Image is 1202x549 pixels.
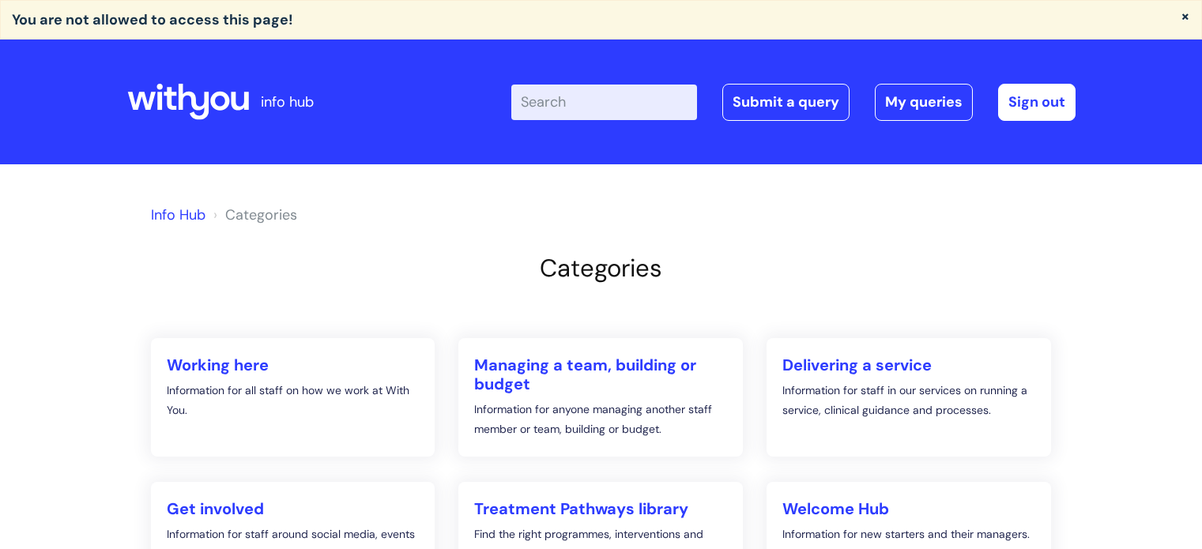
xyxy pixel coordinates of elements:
[167,381,420,420] p: Information for all staff on how we work at With You.
[875,84,973,120] a: My queries
[998,84,1076,120] a: Sign out
[1181,9,1190,23] button: ×
[474,400,727,439] p: Information for anyone managing another staff member or team, building or budget.
[782,525,1035,544] p: Information for new starters and their managers.
[151,254,1052,283] h2: Categories
[782,355,1035,374] h2: Delivering a service
[511,84,1076,120] div: | -
[511,85,697,119] input: Search
[722,84,850,120] a: Submit a query
[151,338,435,457] a: Working here Information for all staff on how we work at With You.
[167,499,420,518] h2: Get involved
[167,355,420,374] h2: Working here
[474,499,727,518] h2: Treatment Pathways library
[767,338,1051,457] a: Delivering a service Information for staff in our services on running a service, clinical guidanc...
[209,202,297,227] li: Solution home
[151,205,205,224] a: Info Hub
[474,355,727,393] h2: Managing a team, building or budget
[782,381,1035,420] p: Information for staff in our services on running a service, clinical guidance and processes.
[782,499,1035,518] h2: Welcome Hub
[261,89,314,115] p: info hub
[458,338,743,457] a: Managing a team, building or budget Information for anyone managing another staff member or team,...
